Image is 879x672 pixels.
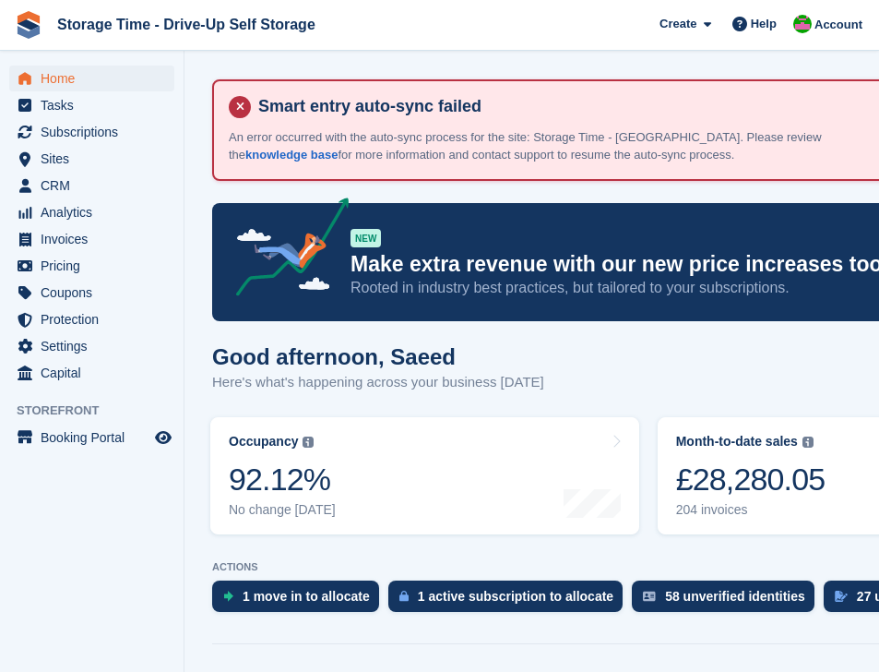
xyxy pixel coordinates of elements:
a: menu [9,360,174,386]
a: menu [9,92,174,118]
span: Sites [41,146,151,172]
img: stora-icon-8386f47178a22dfd0bd8f6a31ec36ba5ce8667c1dd55bd0f319d3a0aa187defe.svg [15,11,42,39]
div: 58 unverified identities [665,589,805,604]
div: Occupancy [229,434,298,450]
a: menu [9,425,174,450]
span: Account [814,16,862,34]
a: 58 unverified identities [632,581,824,621]
img: icon-info-grey-7440780725fd019a000dd9b08b2336e03edf1995a4989e88bcd33f0948082b44.svg [802,437,814,448]
span: Coupons [41,280,151,306]
a: 1 active subscription to allocate [388,581,632,621]
span: Capital [41,360,151,386]
a: menu [9,306,174,332]
a: 1 move in to allocate [212,581,388,621]
a: menu [9,146,174,172]
span: Booking Portal [41,425,151,450]
img: verify_identity-adf6edd0f0f0b5bbfe63781bf79b02c33cf7c696d77639b501bdc392416b5a36.svg [643,591,656,602]
span: Subscriptions [41,119,151,145]
a: Occupancy 92.12% No change [DATE] [210,417,639,534]
div: Month-to-date sales [676,434,798,450]
span: Invoices [41,226,151,252]
div: No change [DATE] [229,502,336,518]
a: menu [9,333,174,359]
span: Storefront [17,402,184,420]
img: move_ins_to_allocate_icon-fdf77a2bb77ea45bf5b3d319d69a93e2d87916cf1d5bf7949dd705db3b84f3ca.svg [223,591,233,602]
img: icon-info-grey-7440780725fd019a000dd9b08b2336e03edf1995a4989e88bcd33f0948082b44.svg [303,437,314,448]
div: 1 active subscription to allocate [418,589,613,604]
div: 1 move in to allocate [243,589,370,604]
img: active_subscription_to_allocate_icon-d502201f5373d7db506a760aba3b589e785aa758c864c3986d89f69b8ff3... [399,590,409,602]
a: menu [9,253,174,279]
img: price-adjustments-announcement-icon-8257ccfd72463d97f412b2fc003d46551f7dbcb40ab6d574587a9cd5c0d94... [220,198,350,303]
div: NEW [350,229,381,247]
div: 92.12% [229,461,336,498]
img: Saeed [793,15,812,33]
span: Help [751,15,777,33]
span: Protection [41,306,151,332]
a: menu [9,280,174,306]
a: Storage Time - Drive-Up Self Storage [50,9,323,40]
span: Home [41,66,151,91]
h1: Good afternoon, Saeed [212,344,544,369]
span: Analytics [41,199,151,225]
a: Preview store [152,426,174,449]
span: CRM [41,173,151,198]
img: contract_signature_icon-13c848040528278c33f63329250d36e43548de30e8caae1d1a13099fd9432cc5.svg [835,591,848,602]
span: Settings [41,333,151,359]
span: Tasks [41,92,151,118]
span: Pricing [41,253,151,279]
span: Create [659,15,696,33]
div: £28,280.05 [676,461,826,498]
div: 204 invoices [676,502,826,518]
a: menu [9,119,174,145]
a: menu [9,66,174,91]
a: menu [9,199,174,225]
p: An error occurred with the auto-sync process for the site: Storage Time - [GEOGRAPHIC_DATA]. Plea... [229,128,874,164]
a: knowledge base [245,148,338,162]
p: Here's what's happening across your business [DATE] [212,372,544,393]
a: menu [9,226,174,252]
a: menu [9,173,174,198]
